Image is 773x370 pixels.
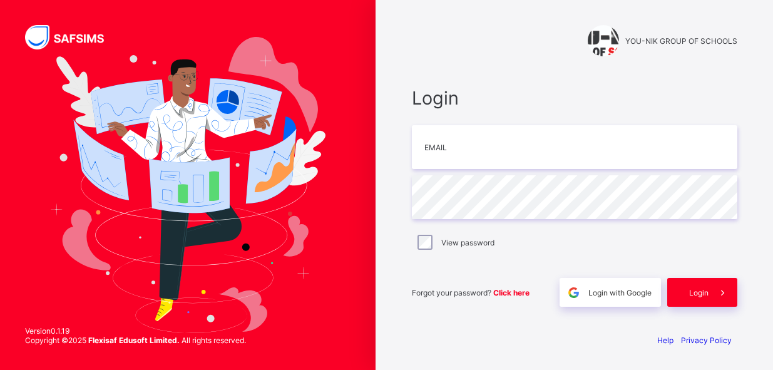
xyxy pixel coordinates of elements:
[441,238,494,247] label: View password
[493,288,530,297] a: Click here
[625,36,737,46] span: YOU-NIK GROUP OF SCHOOLS
[681,336,732,345] a: Privacy Policy
[25,336,246,345] span: Copyright © 2025 All rights reserved.
[566,285,581,300] img: google.396cfc9801f0270233282035f929180a.svg
[88,336,180,345] strong: Flexisaf Edusoft Limited.
[588,288,652,297] span: Login with Google
[657,336,673,345] a: Help
[25,25,119,49] img: SAFSIMS Logo
[412,87,737,109] span: Login
[25,326,246,336] span: Version 0.1.19
[50,37,325,333] img: Hero Image
[412,288,530,297] span: Forgot your password?
[689,288,709,297] span: Login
